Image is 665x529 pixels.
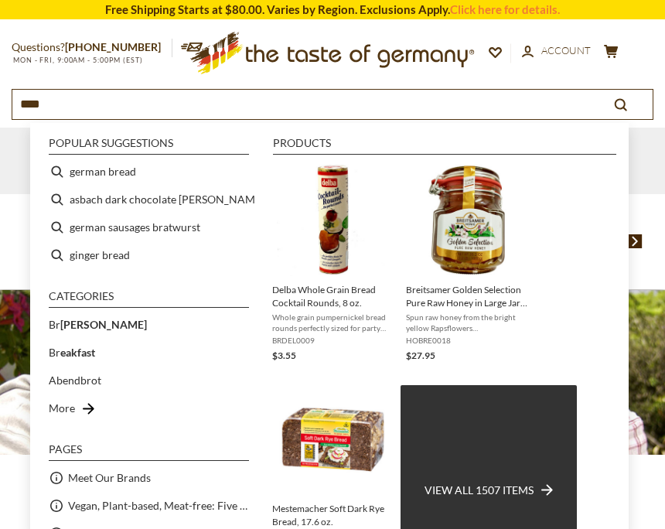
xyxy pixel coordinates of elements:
[65,40,161,53] a: [PHONE_NUMBER]
[541,44,591,56] span: Account
[272,502,394,528] span: Mestemacher Soft Dark Rye Bread, 17.6 oz.
[400,158,534,370] li: Breitsamer Golden Selection Pure Raw Honey in Large Jar 35.2 oz
[43,186,255,213] li: asbach dark chocolate brandy
[43,158,255,186] li: german bread
[273,138,616,155] li: Products
[49,444,249,461] li: Pages
[628,234,643,248] img: next arrow
[68,497,249,514] a: Vegan, Plant-based, Meat-free: Five Up and Coming Brands
[43,492,255,520] li: Vegan, Plant-based, Meat-free: Five Up and Coming Brands
[43,367,255,394] li: Abendbrot
[406,350,435,361] span: $27.95
[60,318,147,331] b: [PERSON_NAME]
[522,43,591,60] a: Account
[68,469,151,486] a: Meet Our Brands
[272,283,394,309] span: Delba Whole Grain Bread Cocktail Rounds, 8 oz.
[49,316,147,333] a: Br[PERSON_NAME]
[49,371,101,389] a: Abendbrot
[43,394,255,422] li: More
[43,339,255,367] li: Breakfast
[12,38,172,57] p: Questions?
[43,311,255,339] li: Br[PERSON_NAME]
[43,464,255,492] li: Meet Our Brands
[277,383,389,495] img: Mestemacher Soft Dark Rye Bread
[49,138,249,155] li: Popular suggestions
[406,164,527,363] a: Breitsamer Golden Selection Pure Raw Honey in Large Jar 35.2 ozSpun raw honey from the bright yel...
[43,213,255,241] li: german sausages bratwurst
[272,350,296,361] span: $3.55
[43,241,255,269] li: ginger bread
[450,2,560,16] a: Click here for details.
[60,346,95,359] b: eakfast
[406,283,527,309] span: Breitsamer Golden Selection Pure Raw Honey in Large Jar 35.2 oz
[272,335,394,346] span: BRDEL0009
[49,291,249,308] li: Categories
[406,335,527,346] span: HOBRE0018
[266,158,400,370] li: Delba Whole Grain Bread Cocktail Rounds, 8 oz.
[406,312,527,333] span: Spun raw honey from the bright yellow Rapsflowers ([GEOGRAPHIC_DATA]). A delicious and healthy sp...
[12,56,143,64] span: MON - FRI, 9:00AM - 5:00PM (EST)
[272,312,394,333] span: Whole grain pumpernickel bread rounds perfectly sized for party hors d'oeuvres! Just add canned f...
[49,343,95,361] a: Breakfast
[272,164,394,363] a: Delba Whole Grain Bread Cocktail Rounds, 8 oz.Whole grain pumpernickel bread rounds perfectly siz...
[425,482,534,499] span: View all 1507 items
